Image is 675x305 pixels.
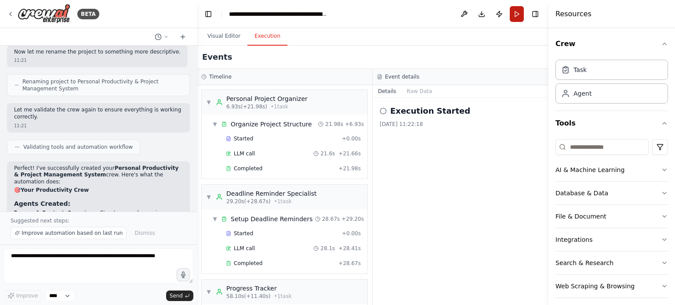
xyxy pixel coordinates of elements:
[274,293,292,300] span: • 1 task
[14,49,181,56] p: Now let me rename the project to something more descriptive.
[21,187,89,193] strong: Your Productivity Crew
[555,9,592,19] h4: Resources
[247,27,287,46] button: Execution
[322,215,340,222] span: 28.67s
[226,189,317,198] div: Deadline Reminder Specialist
[341,215,364,222] span: + 29.20s
[342,135,361,142] span: + 0.00s
[529,8,541,20] button: Hide right sidebar
[226,198,271,205] span: 29.20s (+28.67s)
[555,158,668,181] button: AI & Machine Learning
[555,136,668,305] div: Tools
[555,228,668,251] button: Integrations
[206,99,211,106] span: ▼
[14,122,183,129] div: 11:21
[234,135,253,142] span: Started
[555,212,606,221] div: File & Document
[234,260,262,267] span: Completed
[14,165,178,178] strong: Personal Productivity & Project Management System
[134,230,155,237] span: Dismiss
[202,8,214,20] button: Hide left sidebar
[11,227,127,239] button: Improve automation based on last run
[226,293,271,300] span: 58.10s (+11.40s)
[320,150,335,157] span: 21.6s
[555,258,613,267] div: Search & Research
[226,94,308,103] div: Personal Project Organizer
[77,9,99,19] div: BETA
[555,205,668,228] button: File & Document
[4,290,42,301] button: Improve
[11,217,186,224] p: Suggested next steps:
[212,215,218,222] span: ▼
[555,111,668,136] button: Tools
[226,103,267,110] span: 6.93s (+21.98s)
[380,121,541,128] div: [DATE] 11:22:18
[22,78,182,92] span: Renaming project to Personal Productivity & Project Management System
[16,292,38,299] span: Improve
[338,245,361,252] span: + 28.41s
[573,89,592,98] div: Agent
[14,107,183,120] p: Let me validate the crew again to ensure everything is working correctly.
[385,73,419,80] h3: Event details
[555,275,668,298] button: Web Scraping & Browsing
[14,187,183,194] h2: 🎯
[130,227,159,239] button: Dismiss
[22,230,123,237] span: Improve automation based on last run
[373,85,402,97] button: Details
[226,284,292,293] div: Progress Tracker
[170,292,183,299] span: Send
[573,65,587,74] div: Task
[176,32,190,42] button: Start a new chat
[14,200,70,207] strong: Agents Created:
[320,245,335,252] span: 28.1s
[209,73,232,80] h3: Timeline
[14,165,183,186] p: Perfect! I've successfully created your crew. Here's what the automation does:
[555,251,668,274] button: Search & Research
[234,165,262,172] span: Completed
[14,57,181,64] div: 11:21
[231,215,312,223] div: Setup Deadline Reminders
[274,198,292,205] span: • 1 task
[402,85,438,97] button: Raw Data
[231,120,312,129] div: Organize Project Structure
[212,121,218,128] span: ▼
[14,210,183,224] li: - Structures and organizes your projects into manageable tasks with timelines and priorities
[555,189,608,197] div: Database & Data
[206,288,211,295] span: ▼
[555,165,624,174] div: AI & Machine Learning
[18,4,70,24] img: Logo
[555,235,592,244] div: Integrations
[234,245,255,252] span: LLM call
[345,121,364,128] span: + 6.93s
[23,144,133,151] span: Validating tools and automation workflow
[234,150,255,157] span: LLM call
[200,27,247,46] button: Visual Editor
[271,103,288,110] span: • 1 task
[177,268,190,281] button: Click to speak your automation idea
[342,230,361,237] span: + 0.00s
[202,51,232,63] h2: Events
[166,291,193,301] button: Send
[325,121,343,128] span: 21.98s
[555,282,635,291] div: Web Scraping & Browsing
[206,194,211,201] span: ▼
[555,56,668,111] div: Crew
[338,260,361,267] span: + 28.67s
[390,105,470,117] h2: Execution Started
[14,210,96,216] code: Personal Project Organizer
[151,32,172,42] button: Switch to previous chat
[555,182,668,205] button: Database & Data
[338,165,361,172] span: + 21.98s
[234,230,253,237] span: Started
[229,10,328,18] nav: breadcrumb
[338,150,361,157] span: + 21.66s
[555,32,668,56] button: Crew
